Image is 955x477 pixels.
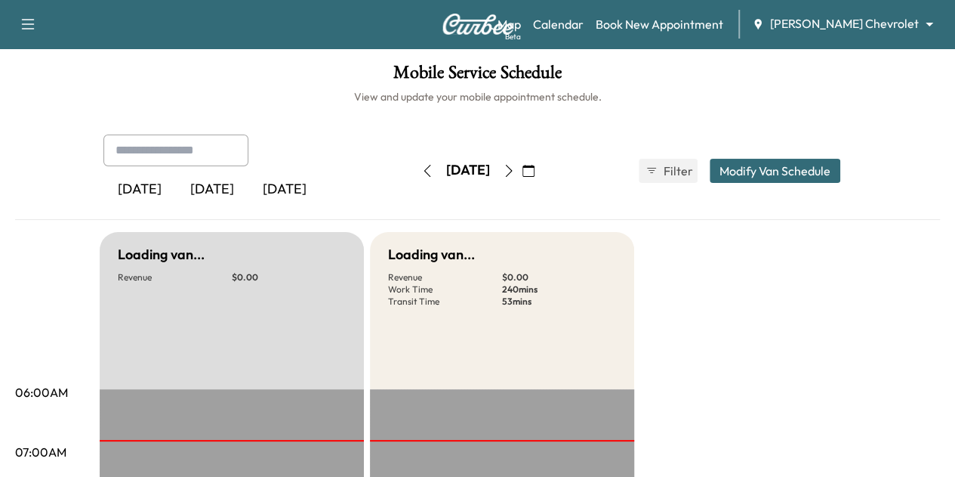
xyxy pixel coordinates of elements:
p: Revenue [118,271,232,283]
a: Book New Appointment [596,15,723,33]
div: [DATE] [103,172,176,207]
p: Work Time [388,283,502,296]
p: 240 mins [502,283,616,296]
p: Revenue [388,271,502,283]
div: [DATE] [446,161,490,180]
h5: Loading van... [388,244,475,265]
div: [DATE] [176,172,248,207]
img: Curbee Logo [442,14,514,35]
span: [PERSON_NAME] Chevrolet [770,15,919,33]
button: Filter [639,159,698,183]
p: 53 mins [502,296,616,308]
div: [DATE] [248,172,321,207]
p: 07:00AM [15,443,66,461]
p: $ 0.00 [232,271,346,283]
button: Modify Van Schedule [710,159,840,183]
p: $ 0.00 [502,271,616,283]
p: 06:00AM [15,383,68,401]
a: Calendar [533,15,584,33]
a: MapBeta [498,15,521,33]
p: Transit Time [388,296,502,308]
h1: Mobile Service Schedule [15,63,940,89]
span: Filter [664,162,691,180]
div: Beta [505,31,521,42]
h5: Loading van... [118,244,205,265]
h6: View and update your mobile appointment schedule. [15,89,940,104]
